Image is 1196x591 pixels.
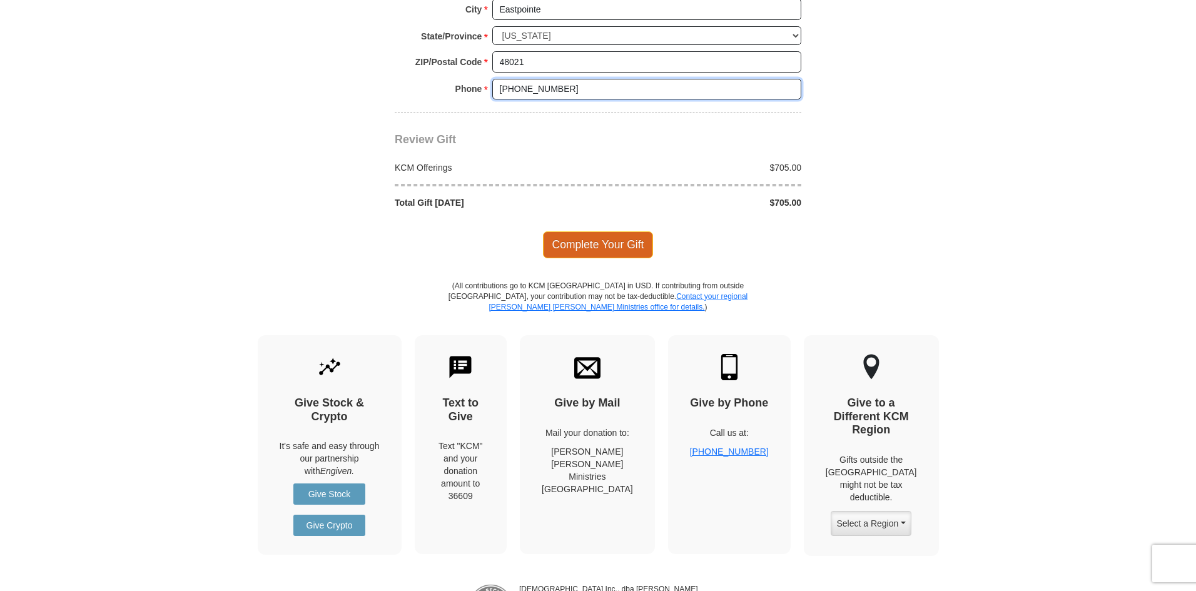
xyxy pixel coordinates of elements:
[455,80,482,98] strong: Phone
[293,515,365,536] a: Give Crypto
[598,161,808,174] div: $705.00
[690,427,769,439] p: Call us at:
[598,196,808,209] div: $705.00
[690,447,769,457] a: [PHONE_NUMBER]
[542,445,633,495] p: [PERSON_NAME] [PERSON_NAME] Ministries [GEOGRAPHIC_DATA]
[690,397,769,410] h4: Give by Phone
[280,397,380,423] h4: Give Stock & Crypto
[388,161,599,174] div: KCM Offerings
[447,354,474,380] img: text-to-give.svg
[421,28,482,45] strong: State/Province
[320,466,354,476] i: Engiven.
[863,354,880,380] img: other-region
[542,427,633,439] p: Mail your donation to:
[448,281,748,335] p: (All contributions go to KCM [GEOGRAPHIC_DATA] in USD. If contributing from outside [GEOGRAPHIC_D...
[831,511,911,536] button: Select a Region
[574,354,601,380] img: envelope.svg
[542,397,633,410] h4: Give by Mail
[543,231,654,258] span: Complete Your Gift
[465,1,482,18] strong: City
[826,453,917,503] p: Gifts outside the [GEOGRAPHIC_DATA] might not be tax deductible.
[317,354,343,380] img: give-by-stock.svg
[489,292,747,311] a: Contact your regional [PERSON_NAME] [PERSON_NAME] Ministries office for details.
[716,354,742,380] img: mobile.svg
[293,483,365,505] a: Give Stock
[280,440,380,477] p: It's safe and easy through our partnership with
[437,440,485,502] div: Text "KCM" and your donation amount to 36609
[388,196,599,209] div: Total Gift [DATE]
[395,133,456,146] span: Review Gift
[437,397,485,423] h4: Text to Give
[826,397,917,437] h4: Give to a Different KCM Region
[415,53,482,71] strong: ZIP/Postal Code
